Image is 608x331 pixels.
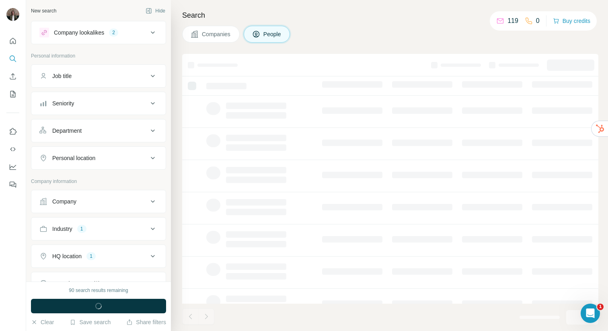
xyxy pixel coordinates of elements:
[182,10,598,21] h4: Search
[31,274,166,293] button: Annual revenue ($)
[6,51,19,66] button: Search
[31,94,166,113] button: Seniority
[140,5,171,17] button: Hide
[31,247,166,266] button: HQ location1
[6,8,19,21] img: Avatar
[31,7,56,14] div: New search
[263,30,282,38] span: People
[6,69,19,84] button: Enrich CSV
[52,154,95,162] div: Personal location
[86,253,96,260] div: 1
[597,304,604,310] span: 1
[31,219,166,238] button: Industry1
[52,197,76,206] div: Company
[52,225,72,233] div: Industry
[202,30,231,38] span: Companies
[581,304,600,323] iframe: Intercom live chat
[6,87,19,101] button: My lists
[52,127,82,135] div: Department
[52,99,74,107] div: Seniority
[31,192,166,211] button: Company
[52,72,72,80] div: Job title
[69,287,128,294] div: 90 search results remaining
[31,148,166,168] button: Personal location
[31,178,166,185] p: Company information
[31,66,166,86] button: Job title
[31,318,54,326] button: Clear
[31,52,166,60] p: Personal information
[31,23,166,42] button: Company lookalikes2
[54,29,104,37] div: Company lookalikes
[52,280,100,288] div: Annual revenue ($)
[536,16,540,26] p: 0
[109,29,118,36] div: 2
[31,121,166,140] button: Department
[6,177,19,192] button: Feedback
[553,15,590,27] button: Buy credits
[70,318,111,326] button: Save search
[6,124,19,139] button: Use Surfe on LinkedIn
[507,16,518,26] p: 119
[6,142,19,156] button: Use Surfe API
[52,252,82,260] div: HQ location
[6,34,19,48] button: Quick start
[6,160,19,174] button: Dashboard
[126,318,166,326] button: Share filters
[77,225,86,232] div: 1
